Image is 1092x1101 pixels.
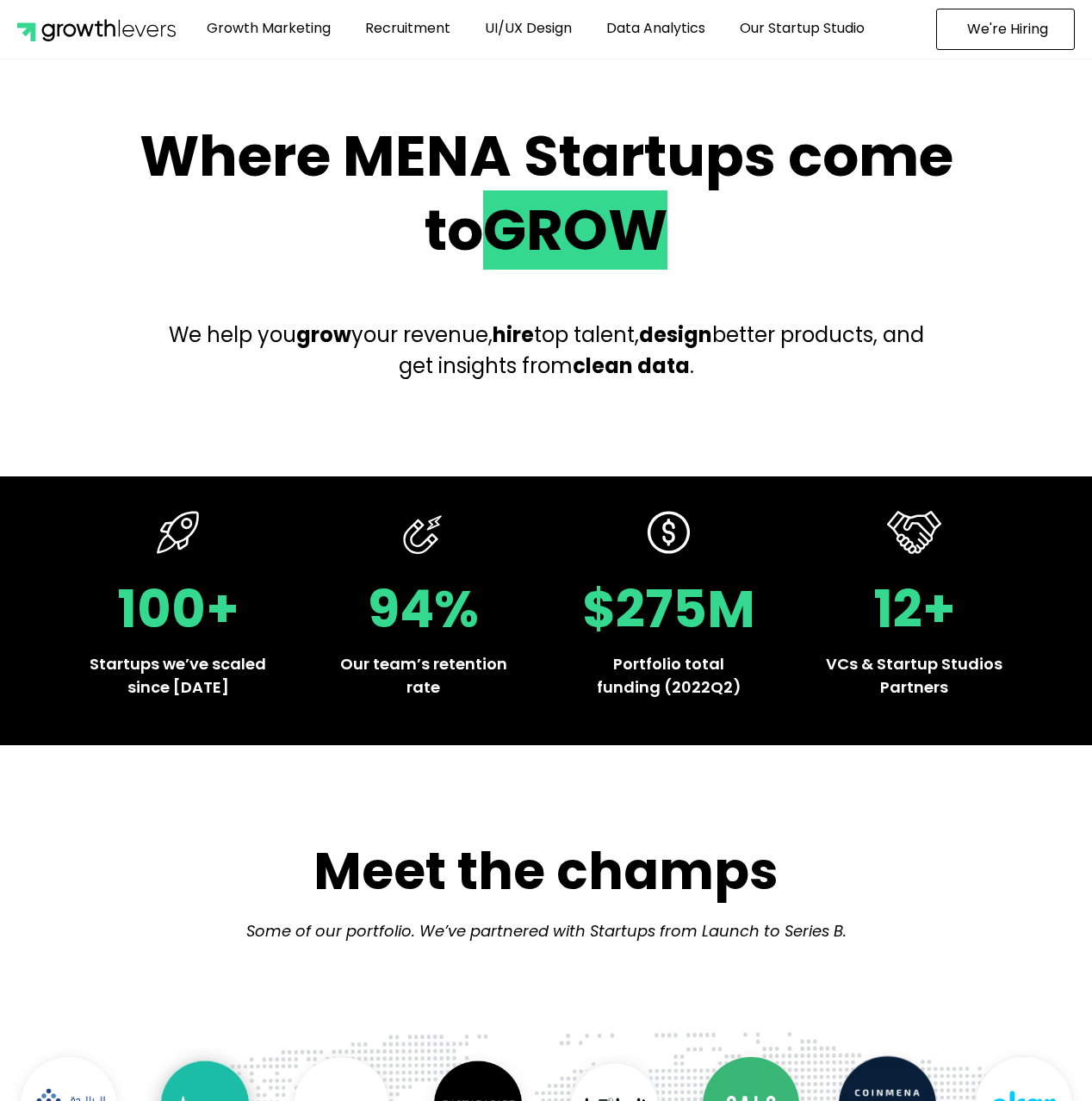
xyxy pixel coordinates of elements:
[826,583,1002,635] h2: 12+
[593,9,718,48] a: Data Analytics
[154,320,938,382] p: We help you your revenue, top talent, better products, and get insights from .
[120,120,972,268] h2: Where MENA Startups come to
[639,320,712,349] b: design
[580,652,757,699] p: Portfolio total funding (2022Q2)
[352,9,463,48] a: Recruitment
[335,583,512,635] h2: 94%
[483,190,667,270] span: GROW
[573,351,690,380] b: clean data
[335,652,512,699] p: Our team’s retention rate
[936,9,1075,50] a: We're Hiring
[967,22,1048,36] span: We're Hiring
[826,652,1002,699] p: VCs & Startup Studios Partners
[124,919,968,942] p: Some of our portfolio. We’ve partnered with Startups from Launch to Series B.
[727,9,878,48] a: Our Startup Studio
[194,9,344,48] a: Growth Marketing
[493,320,534,349] b: hire
[124,840,968,902] h2: Meet the champs
[580,583,757,635] h2: $275M
[472,9,585,48] a: UI/UX Design
[90,652,266,699] p: Startups we’ve scaled since [DATE]
[90,583,266,635] h2: 100+
[176,9,895,48] nav: Menu
[296,320,351,349] b: grow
